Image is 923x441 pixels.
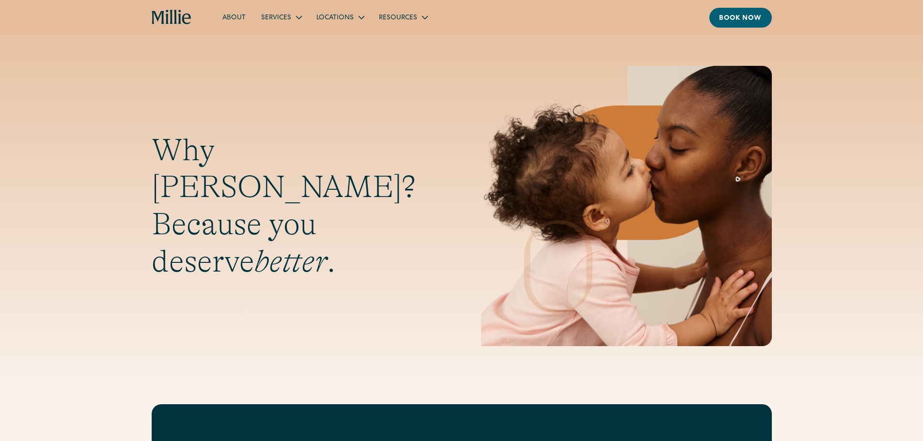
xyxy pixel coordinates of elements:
h1: Why [PERSON_NAME]? Because you deserve . [152,132,442,280]
div: Services [261,13,291,23]
a: About [215,9,253,25]
div: Resources [379,13,417,23]
img: Mother and baby sharing a kiss, highlighting the emotional bond and nurturing care at the heart o... [481,66,772,346]
em: better [254,244,327,279]
div: Services [253,9,309,25]
a: home [152,10,192,25]
div: Locations [316,13,354,23]
div: Resources [371,9,435,25]
a: Book now [709,8,772,28]
div: Book now [719,14,762,24]
div: Locations [309,9,371,25]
